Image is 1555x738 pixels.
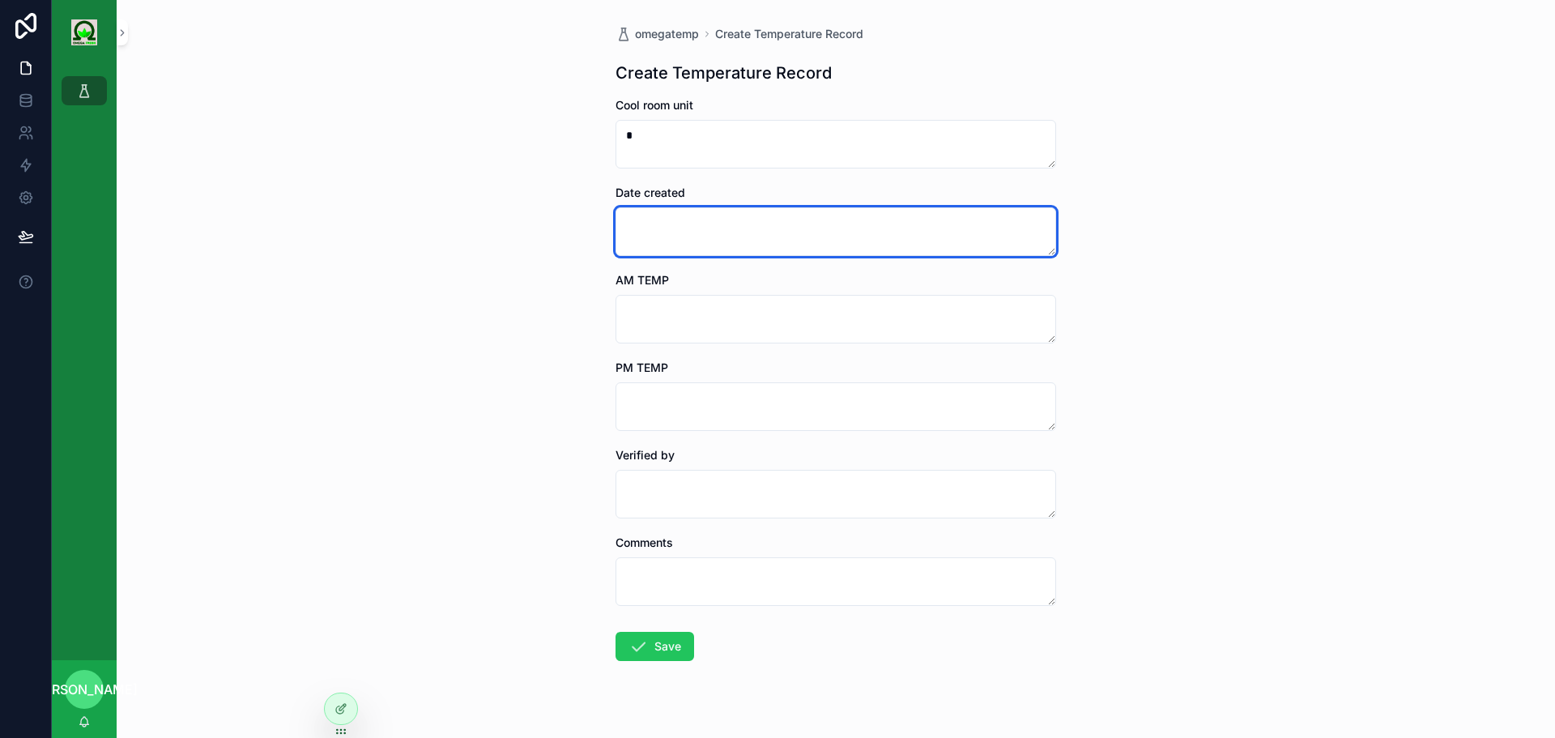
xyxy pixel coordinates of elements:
[52,65,117,126] div: scrollable content
[616,273,669,287] span: AM TEMP
[71,19,97,45] img: App logo
[616,62,832,84] h1: Create Temperature Record
[715,26,863,42] a: Create Temperature Record
[616,632,694,661] button: Save
[616,186,685,199] span: Date created
[616,26,699,42] a: omegatemp
[616,98,693,112] span: Cool room unit
[616,535,673,549] span: Comments
[616,360,668,374] span: PM TEMP
[31,680,138,699] span: [PERSON_NAME]
[616,448,675,462] span: Verified by
[635,26,699,42] span: omegatemp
